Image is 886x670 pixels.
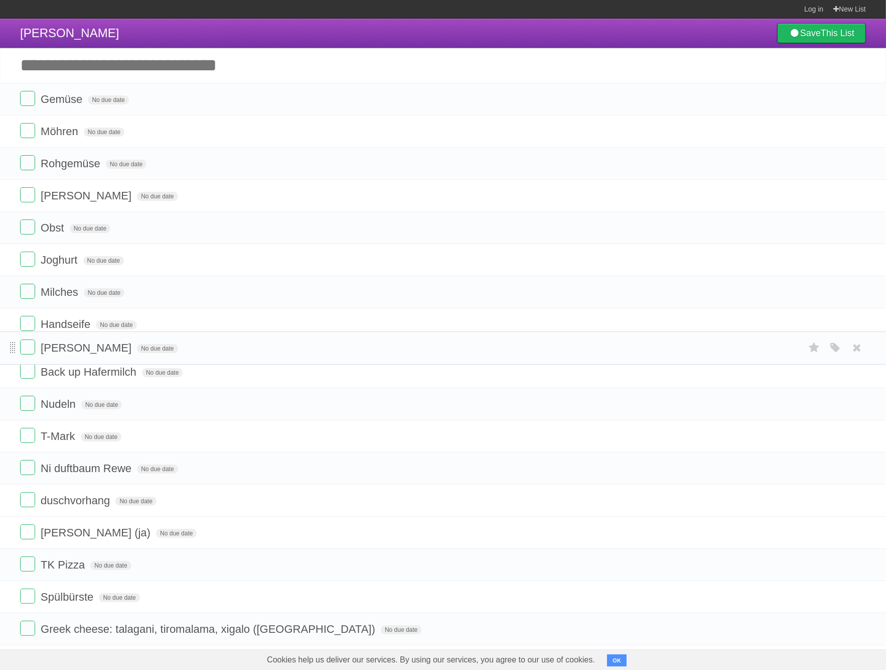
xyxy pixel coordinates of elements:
span: No due date [83,256,124,265]
b: This List [821,28,854,38]
label: Done [20,364,35,379]
label: Done [20,428,35,443]
label: Done [20,155,35,170]
span: Handseife [41,318,93,330]
span: Ni duftbaum Rewe [41,462,134,475]
a: SaveThis List [777,23,866,43]
label: Done [20,492,35,507]
label: Done [20,589,35,604]
span: TK Pizza [41,559,87,571]
label: Star task [805,340,824,356]
button: OK [607,654,627,666]
span: duschvorhang [41,494,112,507]
span: No due date [115,497,156,506]
span: Rohgemüse [41,157,103,170]
label: Done [20,284,35,299]
label: Done [20,621,35,636]
label: Done [20,460,35,475]
span: Joghurt [41,254,80,266]
span: No due date [137,344,178,353]
span: [PERSON_NAME] [20,26,119,40]
span: No due date [90,561,131,570]
label: Done [20,219,35,235]
span: No due date [70,224,110,233]
span: No due date [156,529,197,538]
span: No due date [137,465,178,474]
span: Gemüse [41,93,85,105]
span: No due date [381,625,421,634]
span: No due date [99,593,139,602]
span: [PERSON_NAME] [41,189,134,202]
label: Done [20,316,35,331]
span: No due date [81,400,122,409]
span: No due date [84,128,124,137]
span: No due date [96,320,136,329]
label: Done [20,340,35,355]
label: Done [20,396,35,411]
span: No due date [106,160,146,169]
span: Nudeln [41,398,78,410]
span: Obst [41,221,66,234]
span: Spülbürste [41,591,96,603]
label: Done [20,123,35,138]
span: [PERSON_NAME] (ja) [41,526,153,539]
span: [PERSON_NAME] [41,342,134,354]
span: Back up Hafermilch [41,366,139,378]
label: Done [20,187,35,202]
span: Möhren [41,125,81,138]
span: No due date [81,432,121,441]
span: Greek cheese: talagani, tiromalama, xigalo ([GEOGRAPHIC_DATA]) [41,623,378,635]
span: No due date [142,368,183,377]
span: Milches [41,286,81,298]
span: Cookies help us deliver our services. By using our services, you agree to our use of cookies. [257,650,605,670]
label: Done [20,252,35,267]
label: Done [20,524,35,539]
span: T-Mark [41,430,77,442]
span: No due date [88,95,128,104]
label: Done [20,556,35,572]
label: Done [20,91,35,106]
span: No due date [84,288,124,297]
span: No due date [137,192,178,201]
